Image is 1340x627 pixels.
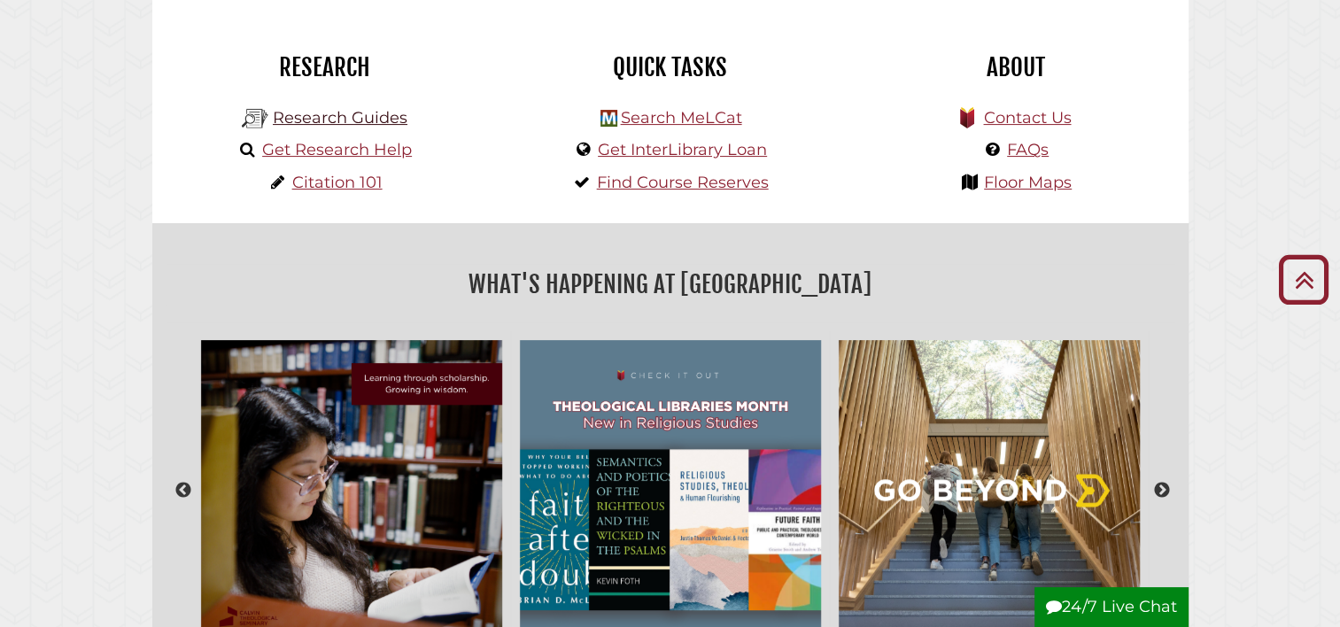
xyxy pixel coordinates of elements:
button: Previous [174,482,192,499]
img: Hekman Library Logo [242,105,268,132]
h2: What's Happening at [GEOGRAPHIC_DATA] [166,264,1175,305]
h2: Research [166,52,484,82]
button: Next [1153,482,1171,499]
a: Back to Top [1272,265,1336,294]
a: FAQs [1007,140,1049,159]
a: Get InterLibrary Loan [598,140,767,159]
a: Floor Maps [984,173,1072,192]
a: Citation 101 [292,173,383,192]
a: Find Course Reserves [597,173,769,192]
a: Get Research Help [262,140,412,159]
a: Contact Us [983,108,1071,128]
img: Hekman Library Logo [600,110,617,127]
h2: Quick Tasks [511,52,830,82]
h2: About [856,52,1175,82]
a: Search MeLCat [620,108,741,128]
a: Research Guides [273,108,407,128]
